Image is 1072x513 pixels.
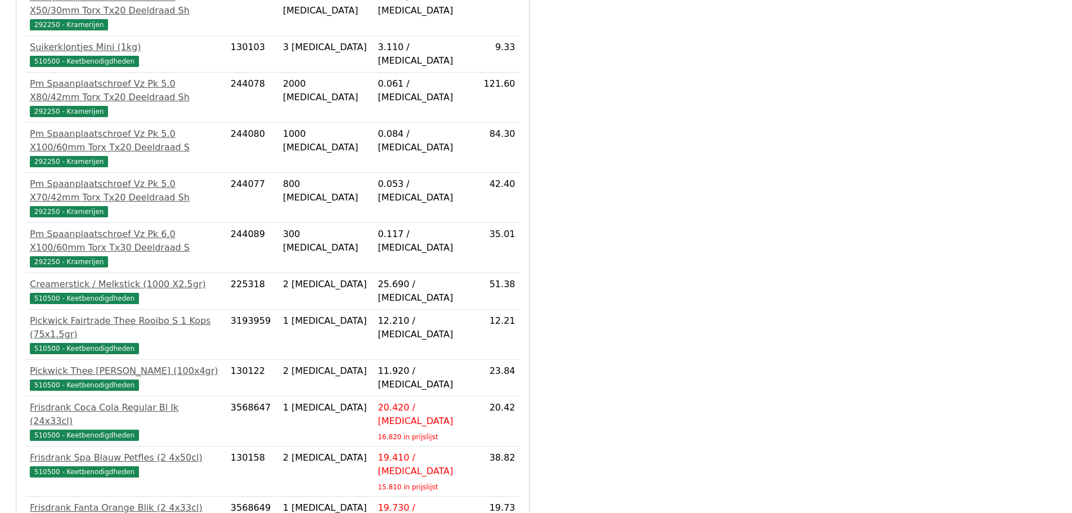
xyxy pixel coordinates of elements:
div: Pickwick Thee [PERSON_NAME] (100x4gr) [30,364,222,378]
div: 3 [MEDICAL_DATA] [283,41,369,54]
td: 244080 [226,123,279,173]
div: Pickwick Fairtrade Thee Rooibo S 1 Kops (75x1.5gr) [30,314,222,341]
td: 42.40 [474,173,520,223]
div: Pm Spaanplaatschroef Vz Pk 6.0 X100/60mm Torx Tx30 Deeldraad S [30,227,222,255]
a: Pickwick Fairtrade Thee Rooibo S 1 Kops (75x1.5gr)510500 - Keetbenodigdheden [30,314,222,355]
a: Pm Spaanplaatschroef Vz Pk 5.0 X80/42mm Torx Tx20 Deeldraad Sh292250 - Kramerijen [30,77,222,118]
td: 121.60 [474,73,520,123]
sub: 15.810 in prijslijst [378,483,438,491]
td: 130103 [226,36,279,73]
div: 1 [MEDICAL_DATA] [283,401,369,414]
a: Pm Spaanplaatschroef Vz Pk 5.0 X100/60mm Torx Tx20 Deeldraad S292250 - Kramerijen [30,127,222,168]
td: 23.84 [474,360,520,396]
a: Pickwick Thee [PERSON_NAME] (100x4gr)510500 - Keetbenodigdheden [30,364,222,391]
div: 2 [MEDICAL_DATA] [283,451,369,465]
a: Frisdrank Coca Cola Regular Bl Ik (24x33cl)510500 - Keetbenodigdheden [30,401,222,441]
a: Pm Spaanplaatschroef Vz Pk 5.0 X70/42mm Torx Tx20 Deeldraad Sh292250 - Kramerijen [30,177,222,218]
sub: 16.820 in prijslijst [378,433,438,441]
span: 292250 - Kramerijen [30,256,108,267]
span: 292250 - Kramerijen [30,19,108,30]
div: 800 [MEDICAL_DATA] [283,177,369,204]
td: 20.42 [474,396,520,447]
a: Suikerklontjes Mini (1kg)510500 - Keetbenodigdheden [30,41,222,68]
span: 510500 - Keetbenodigdheden [30,380,139,391]
div: 3.110 / [MEDICAL_DATA] [378,41,469,68]
div: 1 [MEDICAL_DATA] [283,314,369,328]
td: 12.21 [474,310,520,360]
td: 35.01 [474,223,520,273]
span: 510500 - Keetbenodigdheden [30,430,139,441]
div: 2000 [MEDICAL_DATA] [283,77,369,104]
div: 2 [MEDICAL_DATA] [283,278,369,291]
td: 244078 [226,73,279,123]
span: 292250 - Kramerijen [30,156,108,167]
td: 3193959 [226,310,279,360]
a: Pm Spaanplaatschroef Vz Pk 6.0 X100/60mm Torx Tx30 Deeldraad S292250 - Kramerijen [30,227,222,268]
a: Frisdrank Spa Blauw Petfles (2 4x50cl)510500 - Keetbenodigdheden [30,451,222,478]
div: 300 [MEDICAL_DATA] [283,227,369,255]
div: Suikerklontjes Mini (1kg) [30,41,222,54]
div: 1000 [MEDICAL_DATA] [283,127,369,154]
span: 292250 - Kramerijen [30,206,108,217]
div: 0.053 / [MEDICAL_DATA] [378,177,469,204]
div: Pm Spaanplaatschroef Vz Pk 5.0 X80/42mm Torx Tx20 Deeldraad Sh [30,77,222,104]
div: 0.117 / [MEDICAL_DATA] [378,227,469,255]
div: 0.061 / [MEDICAL_DATA] [378,77,469,104]
div: Frisdrank Spa Blauw Petfles (2 4x50cl) [30,451,222,465]
div: 20.420 / [MEDICAL_DATA] [378,401,469,428]
span: 510500 - Keetbenodigdheden [30,466,139,478]
div: 2 [MEDICAL_DATA] [283,364,369,378]
td: 51.38 [474,273,520,310]
span: 510500 - Keetbenodigdheden [30,56,139,67]
td: 84.30 [474,123,520,173]
span: 510500 - Keetbenodigdheden [30,293,139,304]
div: 12.210 / [MEDICAL_DATA] [378,314,469,341]
div: Pm Spaanplaatschroef Vz Pk 5.0 X70/42mm Torx Tx20 Deeldraad Sh [30,177,222,204]
div: 0.084 / [MEDICAL_DATA] [378,127,469,154]
a: Creamerstick / Melkstick (1000 X2.5gr)510500 - Keetbenodigdheden [30,278,222,305]
span: 510500 - Keetbenodigdheden [30,343,139,354]
td: 130158 [226,447,279,497]
td: 9.33 [474,36,520,73]
div: 25.690 / [MEDICAL_DATA] [378,278,469,305]
div: Creamerstick / Melkstick (1000 X2.5gr) [30,278,222,291]
div: Frisdrank Coca Cola Regular Bl Ik (24x33cl) [30,401,222,428]
div: 11.920 / [MEDICAL_DATA] [378,364,469,391]
td: 244089 [226,223,279,273]
td: 3568647 [226,396,279,447]
div: 19.410 / [MEDICAL_DATA] [378,451,469,478]
div: Pm Spaanplaatschroef Vz Pk 5.0 X100/60mm Torx Tx20 Deeldraad S [30,127,222,154]
span: 292250 - Kramerijen [30,106,108,117]
td: 244077 [226,173,279,223]
td: 225318 [226,273,279,310]
td: 130122 [226,360,279,396]
td: 38.82 [474,447,520,497]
